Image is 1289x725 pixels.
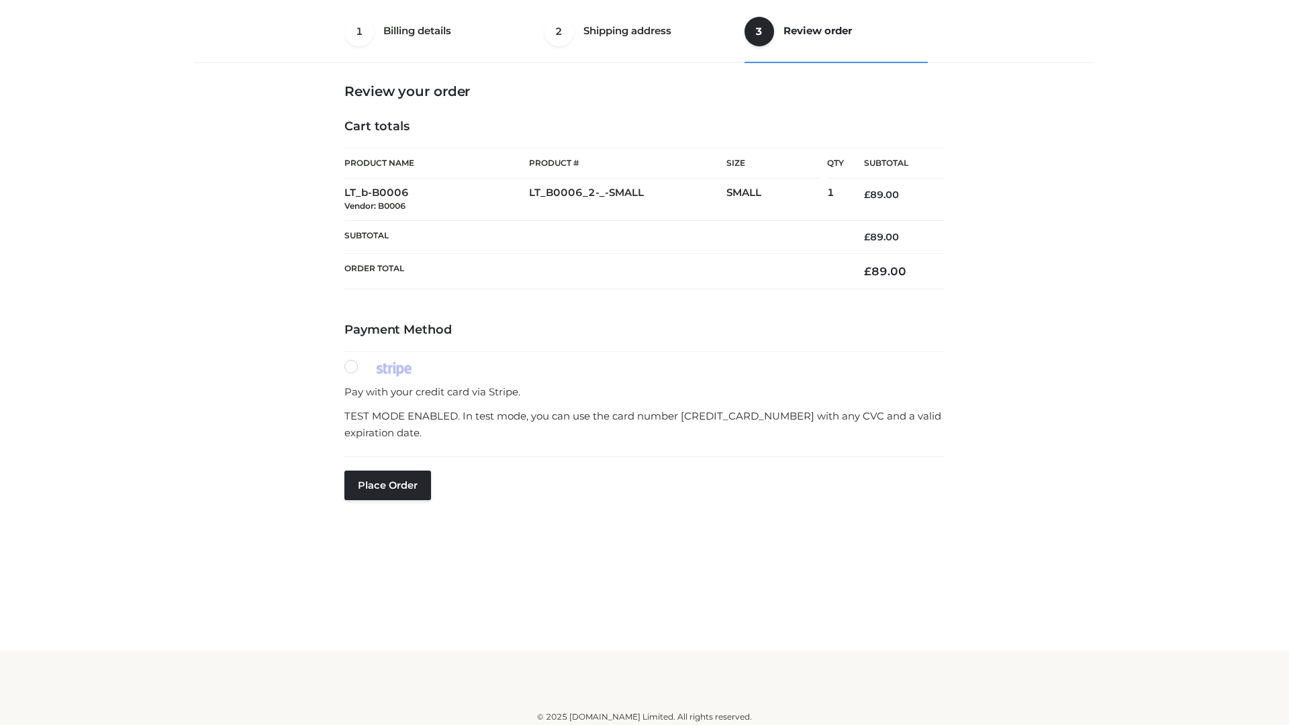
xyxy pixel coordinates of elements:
[864,189,899,201] bdi: 89.00
[864,231,899,243] bdi: 89.00
[199,710,1090,724] div: © 2025 [DOMAIN_NAME] Limited. All rights reserved.
[864,264,871,278] span: £
[844,148,945,179] th: Subtotal
[864,189,870,201] span: £
[864,231,870,243] span: £
[344,254,844,289] th: Order Total
[726,179,827,221] td: SMALL
[726,148,820,179] th: Size
[344,407,945,442] p: TEST MODE ENABLED. In test mode, you can use the card number [CREDIT_CARD_NUMBER] with any CVC an...
[344,201,405,211] small: Vendor: B0006
[344,119,945,134] h4: Cart totals
[344,471,431,500] button: Place order
[344,383,945,401] p: Pay with your credit card via Stripe.
[344,83,945,99] h3: Review your order
[344,148,529,179] th: Product Name
[827,148,844,179] th: Qty
[827,179,844,221] td: 1
[864,264,906,278] bdi: 89.00
[344,220,844,253] th: Subtotal
[529,148,726,179] th: Product #
[344,179,529,221] td: LT_b-B0006
[344,323,945,338] h4: Payment Method
[529,179,726,221] td: LT_B0006_2-_-SMALL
